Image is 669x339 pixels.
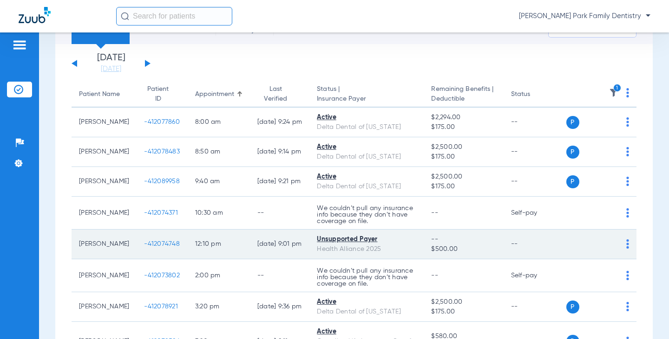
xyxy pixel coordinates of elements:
[144,303,178,310] span: -412078921
[188,230,250,259] td: 12:10 PM
[431,113,496,122] span: $2,294.00
[566,301,579,313] span: P
[317,297,416,307] div: Active
[431,122,496,132] span: $175.00
[72,108,137,137] td: [PERSON_NAME]
[188,167,250,197] td: 9:40 AM
[188,259,250,292] td: 2:00 PM
[431,182,496,192] span: $175.00
[144,119,180,125] span: -412077860
[144,84,172,104] div: Patient ID
[250,197,310,230] td: --
[195,90,234,99] div: Appointment
[431,210,438,216] span: --
[317,244,416,254] div: Health Alliance 2025
[72,137,137,167] td: [PERSON_NAME]
[504,137,566,167] td: --
[317,268,416,287] p: We couldn’t pull any insurance info because they don’t have coverage on file.
[79,90,120,99] div: Patient Name
[121,12,129,20] img: Search Icon
[504,167,566,197] td: --
[317,94,416,104] span: Insurance Payer
[317,235,416,244] div: Unsupported Payer
[424,82,503,108] th: Remaining Benefits |
[613,84,622,92] i: 1
[188,292,250,322] td: 3:20 PM
[250,108,310,137] td: [DATE] 9:24 PM
[317,327,416,337] div: Active
[431,152,496,162] span: $175.00
[317,205,416,224] p: We couldn’t pull any insurance info because they don’t have coverage on file.
[317,172,416,182] div: Active
[317,152,416,162] div: Delta Dental of [US_STATE]
[83,64,139,74] a: [DATE]
[144,210,178,216] span: -412074371
[566,146,579,159] span: P
[504,82,566,108] th: Status
[12,39,27,51] img: hamburger-icon
[504,108,566,137] td: --
[431,142,496,152] span: $2,500.00
[504,259,566,292] td: Self-pay
[626,271,629,280] img: group-dot-blue.svg
[250,137,310,167] td: [DATE] 9:14 PM
[116,7,232,26] input: Search for patients
[317,122,416,132] div: Delta Dental of [US_STATE]
[317,113,416,122] div: Active
[188,197,250,230] td: 10:30 AM
[144,148,180,155] span: -412078483
[504,230,566,259] td: --
[626,239,629,249] img: group-dot-blue.svg
[504,292,566,322] td: --
[431,244,496,254] span: $500.00
[250,230,310,259] td: [DATE] 9:01 PM
[250,292,310,322] td: [DATE] 9:36 PM
[431,235,496,244] span: --
[309,82,424,108] th: Status |
[431,307,496,317] span: $175.00
[257,84,294,104] div: Last Verified
[250,167,310,197] td: [DATE] 9:21 PM
[431,94,496,104] span: Deductible
[257,84,302,104] div: Last Verified
[431,297,496,307] span: $2,500.00
[609,88,618,97] img: filter.svg
[188,137,250,167] td: 8:50 AM
[431,272,438,279] span: --
[626,88,629,97] img: group-dot-blue.svg
[72,167,137,197] td: [PERSON_NAME]
[72,259,137,292] td: [PERSON_NAME]
[72,197,137,230] td: [PERSON_NAME]
[626,117,629,127] img: group-dot-blue.svg
[566,175,579,188] span: P
[519,12,650,21] span: [PERSON_NAME] Park Family Dentistry
[626,147,629,156] img: group-dot-blue.svg
[566,116,579,129] span: P
[83,53,139,74] li: [DATE]
[504,197,566,230] td: Self-pay
[317,307,416,317] div: Delta Dental of [US_STATE]
[626,177,629,186] img: group-dot-blue.svg
[144,272,180,279] span: -412073802
[144,84,180,104] div: Patient ID
[144,241,180,247] span: -412074748
[626,302,629,311] img: group-dot-blue.svg
[250,259,310,292] td: --
[19,7,51,23] img: Zuub Logo
[317,142,416,152] div: Active
[317,182,416,192] div: Delta Dental of [US_STATE]
[188,108,250,137] td: 8:00 AM
[626,208,629,217] img: group-dot-blue.svg
[144,178,180,185] span: -412089958
[79,90,129,99] div: Patient Name
[195,90,243,99] div: Appointment
[72,292,137,322] td: [PERSON_NAME]
[431,172,496,182] span: $2,500.00
[72,230,137,259] td: [PERSON_NAME]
